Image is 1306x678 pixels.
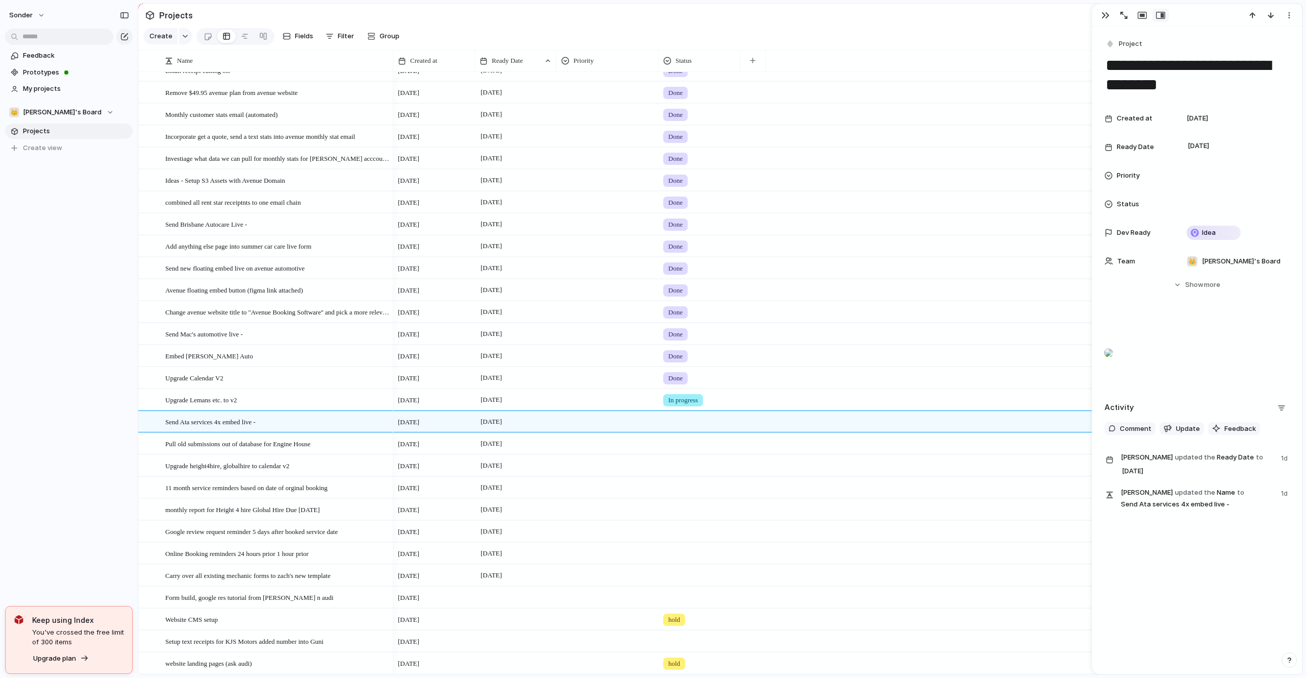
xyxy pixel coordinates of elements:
span: Send new floating embed live on avenue automotive [165,262,305,274]
span: Name [177,56,193,66]
span: hold [668,659,680,669]
span: [DATE] [478,284,505,296]
span: website landing pages (ask audi) [165,657,252,669]
button: Update [1160,422,1204,435]
a: Prototypes [5,65,133,80]
div: 👑 [9,107,19,117]
span: [DATE] [398,176,419,186]
span: more [1204,280,1220,290]
span: [DATE] [478,481,505,494]
span: Done [668,198,683,208]
span: to [1237,488,1244,498]
span: [DATE] [478,394,505,406]
span: Ideas - Setup S3 Assets with Avenue Domain [165,174,285,186]
button: sonder [5,7,51,23]
span: 1d [1281,487,1290,499]
span: Done [668,307,683,318]
span: Upgrade height4hire, globalhire to calendar v2 [165,459,289,471]
span: [DATE] [398,285,419,296]
span: Feedback [23,51,129,61]
span: [DATE] [478,503,505,516]
span: [DATE] [398,527,419,537]
button: Create [143,28,178,44]
button: Fields [279,28,317,44]
span: [DATE] [478,262,505,274]
span: Send Mac's automotive live - [165,328,243,340]
span: Ready Date [1117,142,1154,152]
a: My projects [5,81,133,96]
span: [PERSON_NAME]'s Board [1202,256,1280,267]
span: [DATE] [478,86,505,99]
span: [DATE] [398,154,419,164]
span: [DATE] [398,659,419,669]
div: 👑 [1187,256,1197,267]
span: Show [1185,280,1203,290]
span: Project [1119,39,1142,49]
span: [DATE] [398,198,419,208]
span: Incorporate get a quote, send a text stats into avenue monthly stat email [165,130,355,142]
span: Upgrade plan [33,653,76,664]
span: [DATE] [478,240,505,252]
span: combined all rent star receiptnts to one email chain [165,196,301,208]
span: [DATE] [478,547,505,560]
span: [PERSON_NAME]'s Board [23,107,102,117]
span: [DATE] [398,483,419,493]
span: [DATE] [478,372,505,384]
span: Ready Date [492,56,523,66]
span: [DATE] [478,174,505,186]
span: [DATE] [478,459,505,472]
span: [DATE] [398,417,419,427]
span: [PERSON_NAME] [1121,452,1173,463]
span: [DATE] [398,461,419,471]
span: 1d [1281,451,1290,464]
button: Upgrade plan [30,651,92,666]
a: Feedback [5,48,133,63]
span: Idea [1202,228,1216,238]
button: Filter [321,28,358,44]
span: In progress [668,395,698,405]
span: [DATE] [1187,113,1208,124]
span: [DATE] [398,88,419,98]
span: Status [675,56,692,66]
span: monthly report for Height 4 hire Global Hire Due [DATE] [165,503,320,515]
span: [DATE] [398,373,419,383]
span: Done [668,263,683,274]
span: Form build, google res tutorial from [PERSON_NAME] n audi [165,591,334,603]
span: [DATE] [1185,140,1212,152]
button: 👑[PERSON_NAME]'s Board [5,105,133,120]
span: Embed [PERSON_NAME] Auto [165,350,253,361]
span: Investiage what data we can pull for monthly stats for [PERSON_NAME] acccounting + [PERSON_NAME] ... [165,152,390,164]
span: Done [668,285,683,296]
span: [DATE] [398,329,419,340]
span: [DATE] [478,438,505,450]
span: Created at [1117,113,1152,124]
span: 11 month service reminders based on date of orginal booking [165,481,328,493]
span: Done [668,110,683,120]
span: sonder [9,10,33,20]
span: [DATE] [398,571,419,581]
button: Feedback [1208,422,1260,435]
span: [DATE] [398,505,419,515]
span: Prototypes [23,67,129,78]
span: Avenue floating embed button (figma link attached) [165,284,303,296]
span: updated the [1175,488,1215,498]
span: [DATE] [398,263,419,274]
span: [DATE] [398,549,419,559]
span: Done [668,241,683,252]
span: [DATE] [478,306,505,318]
span: Upgrade Calendar V2 [165,372,223,383]
span: [PERSON_NAME] [1121,488,1173,498]
span: [DATE] [478,328,505,340]
span: Remove $49.95 avenue plan from avenue website [165,86,298,98]
span: Ready Date [1121,451,1275,478]
span: Dev Ready [1117,228,1150,238]
span: [DATE] [478,416,505,428]
button: Comment [1104,422,1156,435]
span: Google review request reminder 5 days after booked service date [165,525,338,537]
span: [DATE] [1119,465,1146,477]
span: Priority [573,56,594,66]
span: [DATE] [478,525,505,538]
span: hold [668,615,680,625]
span: [DATE] [478,569,505,582]
span: Team [1117,256,1135,267]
